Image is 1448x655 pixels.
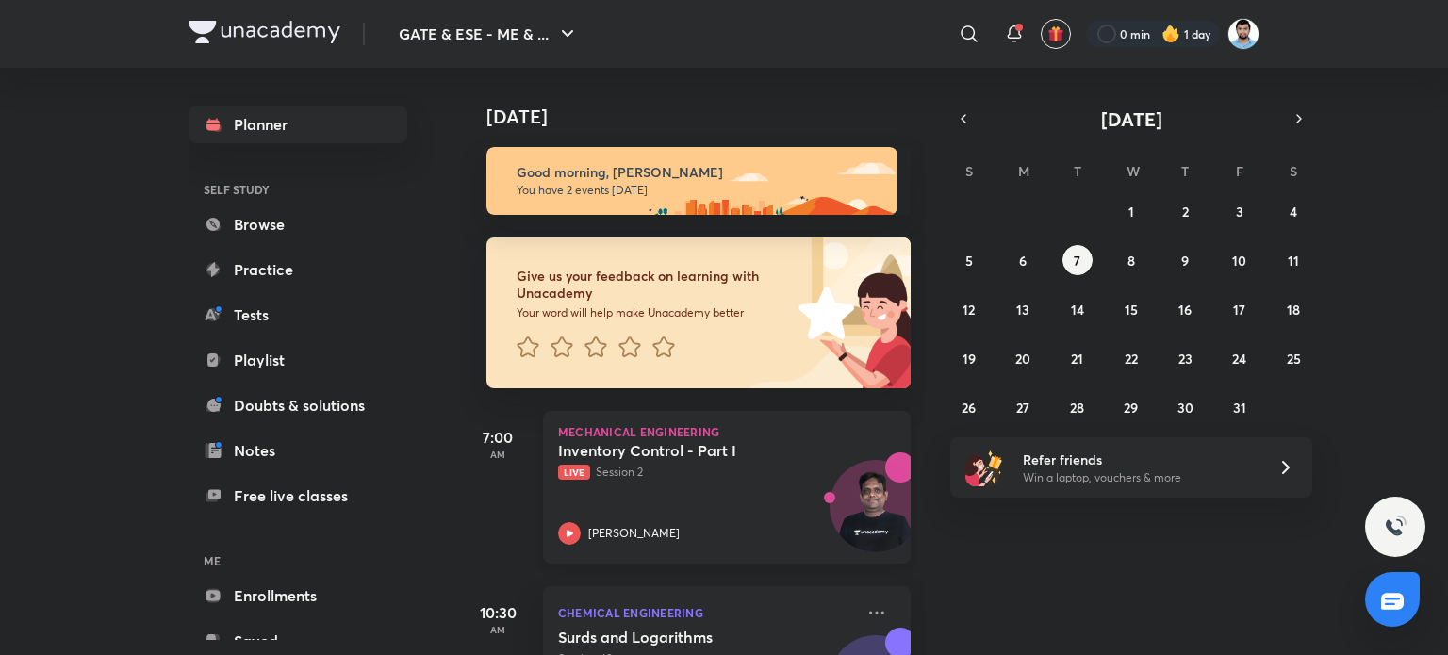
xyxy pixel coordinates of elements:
[460,624,535,635] p: AM
[189,21,340,43] img: Company Logo
[962,399,976,417] abbr: October 26, 2025
[1236,203,1243,221] abbr: October 3, 2025
[517,164,880,181] h6: Good morning, [PERSON_NAME]
[1233,399,1246,417] abbr: October 31, 2025
[1019,252,1027,270] abbr: October 6, 2025
[460,449,535,460] p: AM
[1290,162,1297,180] abbr: Saturday
[965,449,1003,486] img: referral
[963,350,976,368] abbr: October 19, 2025
[1290,203,1297,221] abbr: October 4, 2025
[558,601,854,624] p: Chemical Engineering
[1062,245,1093,275] button: October 7, 2025
[189,106,407,143] a: Planner
[1225,245,1255,275] button: October 10, 2025
[1287,350,1301,368] abbr: October 25, 2025
[977,106,1286,132] button: [DATE]
[1047,25,1064,42] img: avatar
[1288,252,1299,270] abbr: October 11, 2025
[965,162,973,180] abbr: Sunday
[189,386,407,424] a: Doubts & solutions
[1225,343,1255,373] button: October 24, 2025
[831,470,921,561] img: Avatar
[189,173,407,205] h6: SELF STUDY
[954,392,984,422] button: October 26, 2025
[1101,106,1162,132] span: [DATE]
[1116,392,1146,422] button: October 29, 2025
[1008,343,1038,373] button: October 20, 2025
[588,525,680,542] p: [PERSON_NAME]
[460,426,535,449] h5: 7:00
[1062,294,1093,324] button: October 14, 2025
[1128,203,1134,221] abbr: October 1, 2025
[1116,245,1146,275] button: October 8, 2025
[1041,19,1071,49] button: avatar
[1062,343,1093,373] button: October 21, 2025
[517,268,792,302] h6: Give us your feedback on learning with Unacademy
[1170,196,1200,226] button: October 2, 2025
[517,305,792,320] p: Your word will help make Unacademy better
[1071,350,1083,368] abbr: October 21, 2025
[1177,399,1193,417] abbr: October 30, 2025
[1178,350,1193,368] abbr: October 23, 2025
[558,441,793,460] h5: Inventory Control - Part I
[1170,294,1200,324] button: October 16, 2025
[1116,294,1146,324] button: October 15, 2025
[1182,203,1189,221] abbr: October 2, 2025
[1181,252,1189,270] abbr: October 9, 2025
[1125,350,1138,368] abbr: October 22, 2025
[1170,245,1200,275] button: October 9, 2025
[189,251,407,288] a: Practice
[1008,294,1038,324] button: October 13, 2025
[189,21,340,48] a: Company Logo
[1287,301,1300,319] abbr: October 18, 2025
[1074,162,1081,180] abbr: Tuesday
[558,465,590,480] span: Live
[1227,18,1259,50] img: Pravin Kumar
[1070,399,1084,417] abbr: October 28, 2025
[1008,245,1038,275] button: October 6, 2025
[1008,392,1038,422] button: October 27, 2025
[1127,162,1140,180] abbr: Wednesday
[517,183,880,198] p: You have 2 events [DATE]
[1278,343,1308,373] button: October 25, 2025
[1278,196,1308,226] button: October 4, 2025
[1181,162,1189,180] abbr: Thursday
[1116,196,1146,226] button: October 1, 2025
[1178,301,1192,319] abbr: October 16, 2025
[558,464,854,481] p: Session 2
[1170,392,1200,422] button: October 30, 2025
[954,245,984,275] button: October 5, 2025
[1074,252,1080,270] abbr: October 7, 2025
[954,343,984,373] button: October 19, 2025
[189,205,407,243] a: Browse
[1236,162,1243,180] abbr: Friday
[1170,343,1200,373] button: October 23, 2025
[1278,294,1308,324] button: October 18, 2025
[189,577,407,614] a: Enrollments
[1023,450,1255,469] h6: Refer friends
[1062,392,1093,422] button: October 28, 2025
[387,15,590,53] button: GATE & ESE - ME & ...
[189,341,407,379] a: Playlist
[1116,343,1146,373] button: October 22, 2025
[1161,25,1180,43] img: streak
[954,294,984,324] button: October 12, 2025
[1233,301,1245,319] abbr: October 17, 2025
[1225,392,1255,422] button: October 31, 2025
[1124,399,1138,417] abbr: October 29, 2025
[1125,301,1138,319] abbr: October 15, 2025
[1232,252,1246,270] abbr: October 10, 2025
[189,477,407,515] a: Free live classes
[1023,469,1255,486] p: Win a laptop, vouchers & more
[486,106,930,128] h4: [DATE]
[460,601,535,624] h5: 10:30
[189,545,407,577] h6: ME
[1225,196,1255,226] button: October 3, 2025
[486,147,897,215] img: morning
[1232,350,1246,368] abbr: October 24, 2025
[558,628,793,647] h5: Surds and Logarithms
[1015,350,1030,368] abbr: October 20, 2025
[1225,294,1255,324] button: October 17, 2025
[1016,399,1029,417] abbr: October 27, 2025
